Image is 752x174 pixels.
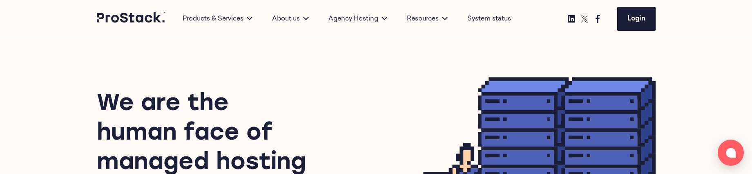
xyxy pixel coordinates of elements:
img: logo_orange.svg [13,13,20,20]
div: Domain: [DOMAIN_NAME] [21,21,90,28]
div: Resources [397,14,457,24]
div: Agency Hosting [319,14,397,24]
div: Keywords by Traffic [90,48,138,54]
span: Login [627,16,645,22]
div: Domain Overview [31,48,73,54]
div: About us [262,14,319,24]
button: Open chat window [718,140,744,166]
div: Products & Services [173,14,262,24]
img: website_grey.svg [13,21,20,28]
img: tab_keywords_by_traffic_grey.svg [81,47,88,54]
a: Prostack logo [97,12,166,26]
a: Login [617,7,656,31]
div: v 4.0.25 [23,13,40,20]
img: tab_domain_overview_orange.svg [22,47,29,54]
a: System status [467,14,511,24]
